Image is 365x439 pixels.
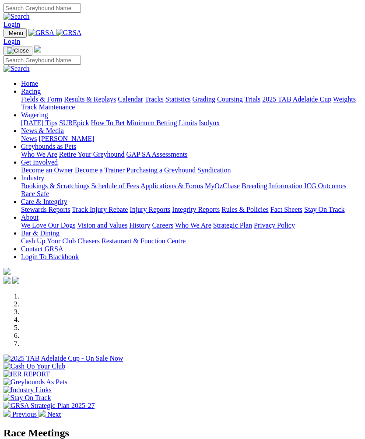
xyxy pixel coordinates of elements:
[244,95,260,103] a: Trials
[59,151,125,158] a: Retire Your Greyhound
[21,198,67,205] a: Care & Integrity
[4,38,20,45] a: Login
[47,411,61,418] span: Next
[152,221,173,229] a: Careers
[333,95,356,103] a: Weights
[21,135,37,142] a: News
[21,206,361,214] div: Care & Integrity
[21,229,60,237] a: Bar & Dining
[126,166,196,174] a: Purchasing a Greyhound
[4,370,50,378] img: IER REPORT
[4,411,39,418] a: Previous
[12,411,37,418] span: Previous
[4,362,65,370] img: Cash Up Your Club
[21,151,57,158] a: Who We Are
[129,221,150,229] a: History
[21,221,75,229] a: We Love Our Dogs
[21,174,44,182] a: Industry
[165,95,191,103] a: Statistics
[213,221,252,229] a: Strategic Plan
[21,221,361,229] div: About
[21,95,62,103] a: Fields & Form
[91,119,125,126] a: How To Bet
[4,56,81,65] input: Search
[4,268,11,275] img: logo-grsa-white.png
[21,237,361,245] div: Bar & Dining
[21,182,89,190] a: Bookings & Scratchings
[217,95,243,103] a: Coursing
[145,95,164,103] a: Tracks
[7,47,29,54] img: Close
[126,119,197,126] a: Minimum Betting Limits
[199,119,220,126] a: Isolynx
[21,135,361,143] div: News & Media
[4,277,11,284] img: facebook.svg
[21,80,38,87] a: Home
[77,221,127,229] a: Vision and Values
[4,378,67,386] img: Greyhounds As Pets
[21,158,58,166] a: Get Involved
[34,46,41,53] img: logo-grsa-white.png
[21,151,361,158] div: Greyhounds as Pets
[21,253,79,260] a: Login To Blackbook
[21,95,361,111] div: Racing
[21,88,41,95] a: Racing
[4,402,95,410] img: GRSA Strategic Plan 2025-27
[21,166,73,174] a: Become an Owner
[221,206,269,213] a: Rules & Policies
[4,355,123,362] img: 2025 TAB Adelaide Cup - On Sale Now
[72,206,128,213] a: Track Injury Rebate
[262,95,331,103] a: 2025 TAB Adelaide Cup
[12,277,19,284] img: twitter.svg
[4,13,30,21] img: Search
[242,182,302,190] a: Breeding Information
[21,103,75,111] a: Track Maintenance
[304,182,346,190] a: ICG Outcomes
[304,206,344,213] a: Stay On Track
[4,28,27,38] button: Toggle navigation
[21,190,49,197] a: Race Safe
[64,95,116,103] a: Results & Replays
[4,46,32,56] button: Toggle navigation
[21,245,63,253] a: Contact GRSA
[4,410,11,417] img: chevron-left-pager-white.svg
[175,221,211,229] a: Who We Are
[4,4,81,13] input: Search
[172,206,220,213] a: Integrity Reports
[9,30,23,36] span: Menu
[21,119,361,127] div: Wagering
[75,166,125,174] a: Become a Trainer
[59,119,89,126] a: SUREpick
[4,21,20,28] a: Login
[28,29,54,37] img: GRSA
[56,29,82,37] img: GRSA
[21,214,39,221] a: About
[270,206,302,213] a: Fact Sheets
[140,182,203,190] a: Applications & Forms
[130,206,170,213] a: Injury Reports
[21,143,76,150] a: Greyhounds as Pets
[205,182,240,190] a: MyOzChase
[126,151,188,158] a: GAP SA Assessments
[118,95,143,103] a: Calendar
[39,135,94,142] a: [PERSON_NAME]
[4,427,361,439] h2: Race Meetings
[4,65,30,73] img: Search
[91,182,139,190] a: Schedule of Fees
[21,119,57,126] a: [DATE] Tips
[21,127,64,134] a: News & Media
[254,221,295,229] a: Privacy Policy
[197,166,231,174] a: Syndication
[4,386,52,394] img: Industry Links
[193,95,215,103] a: Grading
[77,237,186,245] a: Chasers Restaurant & Function Centre
[21,206,70,213] a: Stewards Reports
[21,237,76,245] a: Cash Up Your Club
[21,166,361,174] div: Get Involved
[21,111,48,119] a: Wagering
[21,182,361,198] div: Industry
[4,394,51,402] img: Stay On Track
[39,411,61,418] a: Next
[39,410,46,417] img: chevron-right-pager-white.svg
